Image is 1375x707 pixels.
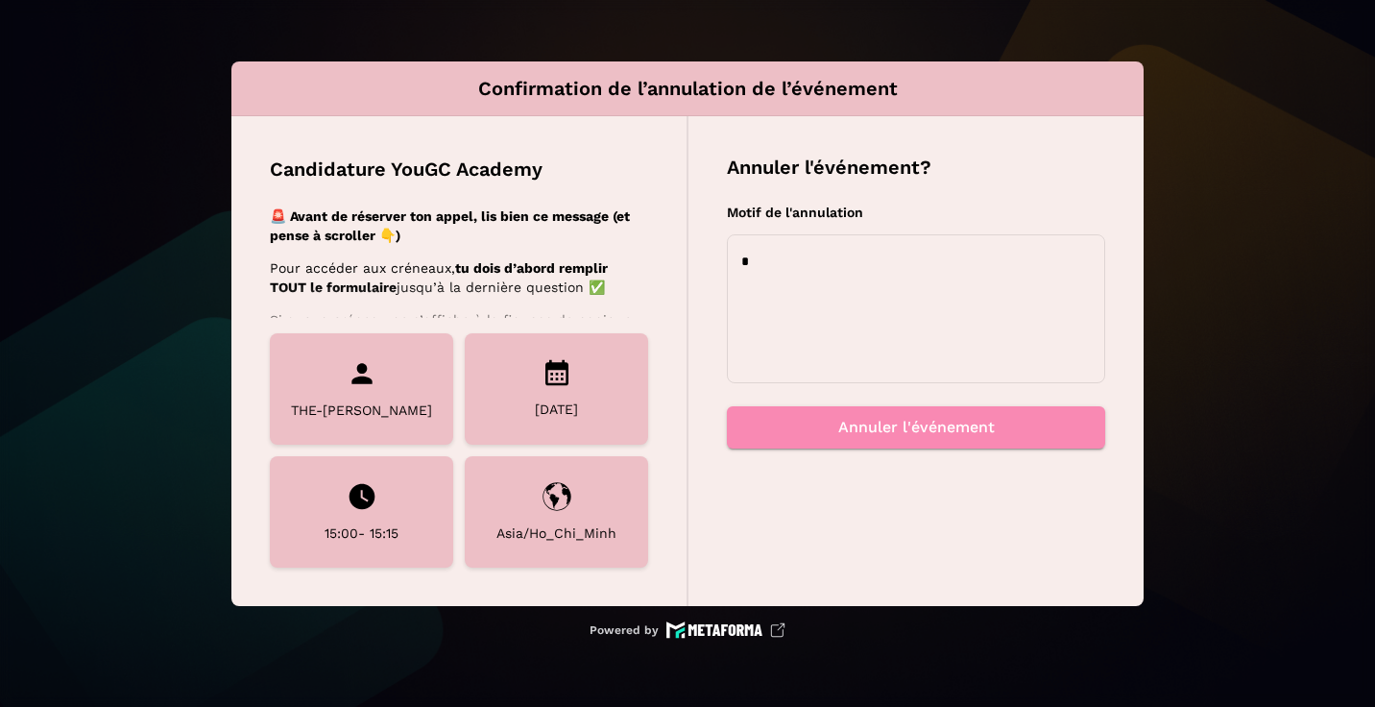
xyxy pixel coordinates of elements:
p: Si aucun créneau ne s’affiche à la fin, pas de panique : [270,310,642,329]
button: Annuler l'événement [727,406,1105,449]
p: Asia/Ho_Chi_Minh [496,524,616,543]
p: [DATE] [535,400,578,420]
p: Candidature YouGC Academy [270,155,543,183]
p: Confirmation de l’annulation de l’événement [478,77,898,100]
p: Powered by [590,622,659,638]
img: logo [666,622,785,639]
strong: 🚨 Avant de réserver ton appel, lis bien ce message (et pense à scroller 👇) [270,208,630,243]
p: 15:00 - 15:15 [325,524,398,543]
a: Powered by [590,622,785,639]
p: THE-CHON NGUYEN [291,401,432,420]
p: Motif de l'annulation [727,203,1105,223]
strong: tu dois d’abord remplir TOUT le formulaire [270,260,608,295]
h5: Annuler l'événement? [727,155,1105,181]
p: Pour accéder aux créneaux, jusqu’à la dernière question ✅ [270,258,642,297]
